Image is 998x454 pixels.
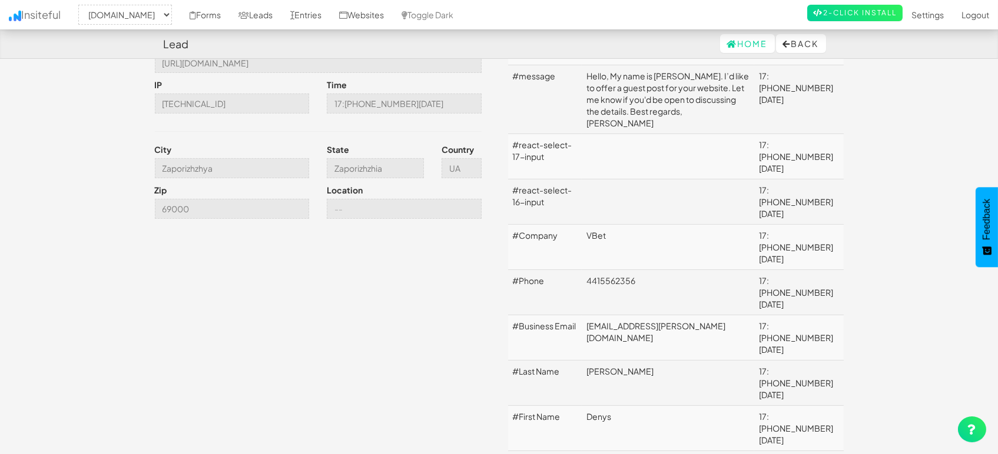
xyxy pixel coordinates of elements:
[327,79,347,91] label: Time
[582,225,754,270] td: VBet
[754,134,844,179] td: 17:[PHONE_NUMBER][DATE]
[164,38,189,50] h4: Lead
[155,143,172,155] label: City
[754,406,844,451] td: 17:[PHONE_NUMBER][DATE]
[807,5,903,21] a: 2-Click Install
[327,199,482,219] input: --
[508,134,582,179] td: #react-select-17-input
[754,179,844,225] td: 17:[PHONE_NUMBER][DATE]
[976,187,998,267] button: Feedback - Show survey
[582,315,754,360] td: [EMAIL_ADDRESS][PERSON_NAME][DOMAIN_NAME]
[508,225,582,270] td: #Company
[508,270,582,315] td: #Phone
[327,184,363,196] label: Location
[155,94,310,113] input: --
[155,53,482,73] input: --
[754,360,844,406] td: 17:[PHONE_NUMBER][DATE]
[155,79,163,91] label: IP
[982,199,992,240] span: Feedback
[508,360,582,406] td: #Last Name
[582,360,754,406] td: [PERSON_NAME]
[155,184,167,196] label: Zip
[582,406,754,451] td: Denys
[582,270,754,315] td: 4415562356
[582,65,754,134] td: Hello, My name is [PERSON_NAME]. I’d like to offer a guest post for your website. Let me know if ...
[754,65,844,134] td: 17:[PHONE_NUMBER][DATE]
[155,199,310,219] input: --
[754,225,844,270] td: 17:[PHONE_NUMBER][DATE]
[327,143,349,155] label: State
[720,34,775,53] a: Home
[327,158,424,178] input: --
[754,315,844,360] td: 17:[PHONE_NUMBER][DATE]
[9,11,21,21] img: icon.png
[754,270,844,315] td: 17:[PHONE_NUMBER][DATE]
[327,94,482,113] input: --
[442,158,482,178] input: --
[508,315,582,360] td: #Business Email
[508,406,582,451] td: #First Name
[442,143,474,155] label: Country
[155,158,310,178] input: --
[508,179,582,225] td: #react-select-16-input
[508,65,582,134] td: #message
[776,34,826,53] button: Back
